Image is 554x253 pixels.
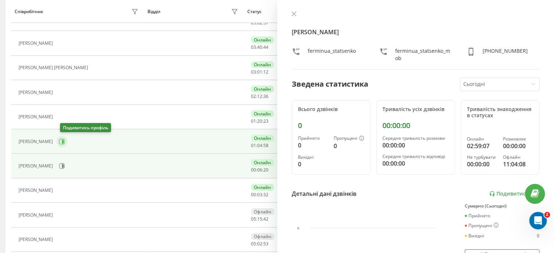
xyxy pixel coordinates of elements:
span: 36 [263,93,268,99]
div: Вихідні [298,155,328,160]
div: 00:00:00 [382,141,449,150]
div: Тривалість усіх дзвінків [382,106,449,112]
div: Офлайн [503,155,533,160]
div: Офлайн [251,233,274,240]
div: Онлайн [251,61,274,68]
div: 11:04:08 [503,160,533,169]
div: Онлайн [467,137,497,142]
div: Прийнято [298,136,328,141]
div: : : [251,241,268,246]
a: Подивитись звіт [489,191,539,197]
div: 00:00:00 [382,121,449,130]
div: [PHONE_NUMBER] [483,47,528,62]
div: Онлайн [251,184,274,191]
div: 0 [537,233,539,238]
div: 0 [334,142,364,150]
div: Детальні дані дзвінків [292,189,357,198]
div: 00:00:00 [382,159,449,168]
div: : : [251,94,268,99]
div: 02:59:07 [467,142,497,150]
span: 20 [263,167,268,173]
div: : : [251,217,268,222]
span: 23 [263,118,268,124]
span: 12 [257,93,262,99]
div: Онлайн [251,159,274,166]
span: 00 [251,191,256,198]
div: : : [251,45,268,50]
span: 2 [544,212,550,218]
div: : : [251,192,268,197]
div: ferminua_statsenko [308,47,356,62]
div: Співробітник [15,9,43,14]
div: Розмовляє [503,137,533,142]
div: Онлайн [251,110,274,117]
div: Статус [247,9,262,14]
span: 15 [257,216,262,222]
span: 01 [251,142,256,149]
div: [PERSON_NAME] [PERSON_NAME] [19,65,90,70]
div: Онлайн [251,36,274,43]
div: : : [251,70,268,75]
span: 00 [251,167,256,173]
span: 03 [257,191,262,198]
div: Вихідні [465,233,484,238]
div: Офлайн [251,208,274,215]
div: [PERSON_NAME] [19,114,55,119]
div: Онлайн [251,135,274,142]
div: : : [251,119,268,124]
div: Тривалість знаходження в статусах [467,106,533,119]
span: 03 [251,69,256,75]
div: : : [251,167,268,173]
div: 00:00:00 [467,160,497,169]
div: Сумарно (Сьогодні) [465,203,539,209]
div: Зведена статистика [292,79,368,90]
div: : : [251,143,268,148]
span: 12 [263,69,268,75]
span: 53 [263,241,268,247]
div: Відділ [148,9,160,14]
div: Прийнято [465,213,490,218]
span: 06 [257,167,262,173]
div: Середня тривалість розмови [382,136,449,141]
span: 05 [251,241,256,247]
span: 02 [251,93,256,99]
span: 44 [263,44,268,50]
span: 42 [263,216,268,222]
div: [PERSON_NAME] [19,41,55,46]
div: 0 [298,160,328,169]
div: 0 [298,121,364,130]
span: 32 [263,191,268,198]
div: Онлайн [251,86,274,92]
div: Не турбувати [467,155,497,160]
span: 01 [251,118,256,124]
div: Подивитись профіль [60,123,111,132]
iframe: Intercom live chat [529,212,547,229]
span: 05 [251,216,256,222]
text: 0 [297,226,299,230]
div: Пропущені [465,223,499,229]
div: ferminua_statsenko_mob [395,47,452,62]
span: 01 [257,69,262,75]
div: 0 [298,141,328,150]
div: [PERSON_NAME] [19,213,55,218]
div: [PERSON_NAME] [19,90,55,95]
span: 04 [257,142,262,149]
div: [PERSON_NAME] [19,188,55,193]
span: 20 [257,118,262,124]
span: 58 [263,142,268,149]
h4: [PERSON_NAME] [292,28,540,36]
div: [PERSON_NAME] [19,163,55,169]
div: : : [251,20,268,25]
div: [PERSON_NAME] [19,237,55,242]
span: 02 [257,241,262,247]
div: Всього дзвінків [298,106,364,112]
span: 40 [257,44,262,50]
div: [PERSON_NAME] [19,139,55,144]
div: Пропущені [334,136,364,142]
div: Середня тривалість відповіді [382,154,449,159]
span: 03 [251,44,256,50]
div: 00:00:00 [503,142,533,150]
